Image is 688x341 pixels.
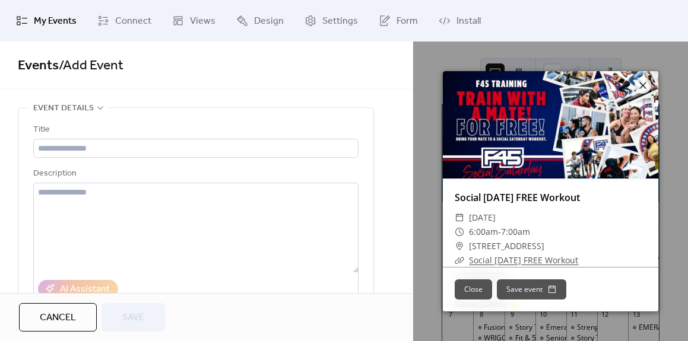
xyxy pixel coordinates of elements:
[370,5,427,37] a: Form
[33,167,356,181] div: Description
[227,5,293,37] a: Design
[7,5,85,37] a: My Events
[455,211,464,225] div: ​
[115,14,151,28] span: Connect
[40,311,76,325] span: Cancel
[455,239,464,253] div: ​
[469,254,578,266] a: Social [DATE] FREE Workout
[469,211,496,225] span: [DATE]
[33,101,94,116] span: Event details
[455,225,464,239] div: ​
[469,239,544,253] span: [STREET_ADDRESS]
[88,5,160,37] a: Connect
[296,5,367,37] a: Settings
[33,123,356,137] div: Title
[455,279,492,299] button: Close
[456,14,481,28] span: Install
[469,226,498,237] span: 6:00am
[163,5,224,37] a: Views
[498,226,501,237] span: -
[455,253,464,267] div: ​
[397,14,418,28] span: Form
[34,14,77,28] span: My Events
[254,14,284,28] span: Design
[18,53,59,79] a: Events
[455,191,580,204] a: Social [DATE] FREE Workout
[322,14,358,28] span: Settings
[497,279,566,299] button: Save event
[19,303,97,332] button: Cancel
[430,5,490,37] a: Install
[190,14,215,28] span: Views
[59,53,123,79] span: / Add Event
[501,226,530,237] span: 7:00am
